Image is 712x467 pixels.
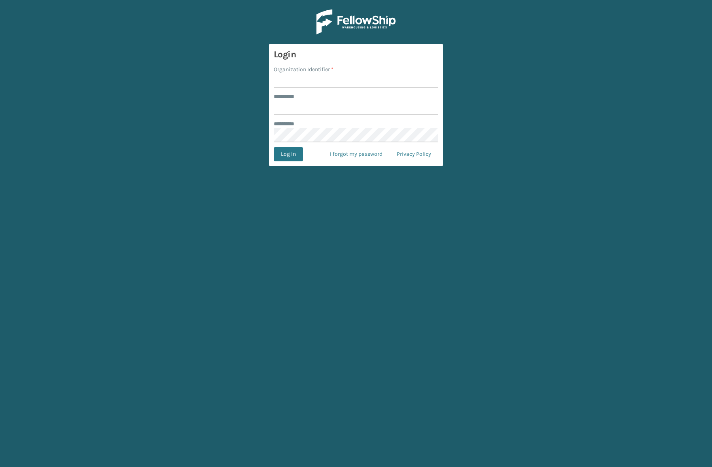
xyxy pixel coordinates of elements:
button: Log In [274,147,303,161]
a: I forgot my password [323,147,390,161]
img: Logo [316,9,396,34]
h3: Login [274,49,438,61]
label: Organization Identifier [274,65,333,74]
a: Privacy Policy [390,147,438,161]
